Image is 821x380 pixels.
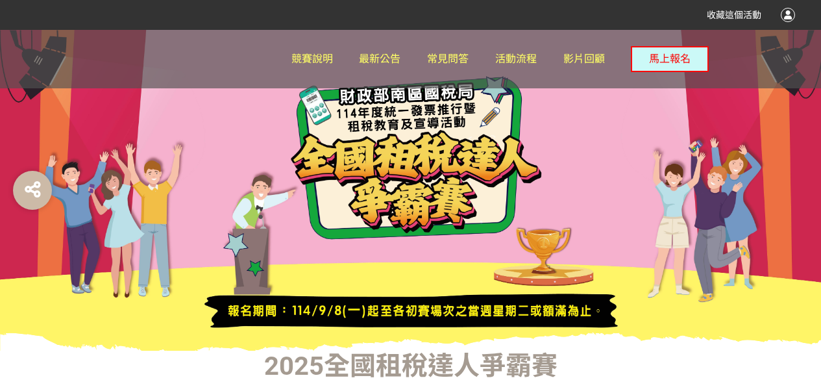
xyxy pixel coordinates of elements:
span: 活動流程 [495,53,537,65]
button: 馬上報名 [631,46,709,72]
a: 活動流程 [495,30,537,88]
span: 競賽說明 [291,53,333,65]
span: 馬上報名 [649,53,691,65]
span: 最新公告 [359,53,400,65]
a: 競賽說明 [291,30,333,88]
a: 最新公告 [359,30,400,88]
a: 常見問答 [427,30,469,88]
span: 收藏這個活動 [707,10,761,20]
span: 影片回顧 [563,53,605,65]
a: 影片回顧 [563,30,605,88]
span: 常見問答 [427,53,469,65]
